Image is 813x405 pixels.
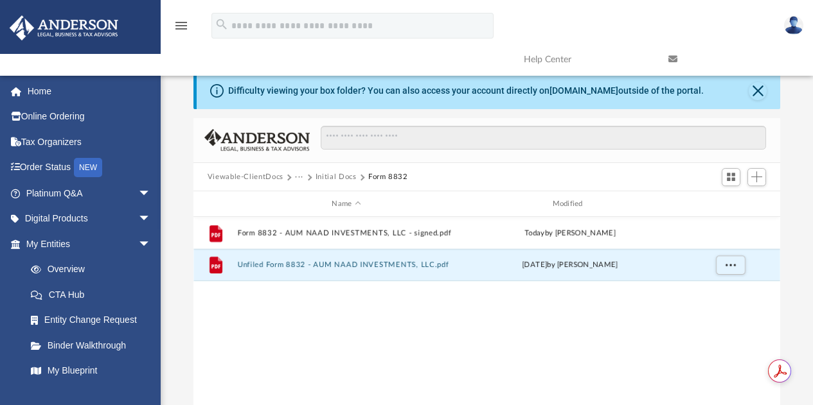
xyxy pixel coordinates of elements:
[174,24,189,33] a: menu
[461,259,679,271] div: [DATE] by [PERSON_NAME]
[9,231,170,257] a: My Entitiesarrow_drop_down
[18,307,170,333] a: Entity Change Request
[18,282,170,307] a: CTA Hub
[228,84,704,98] div: Difficulty viewing your box folder? You can also access your account directly on outside of the p...
[549,85,618,96] a: [DOMAIN_NAME]
[715,255,745,275] button: More options
[138,180,164,207] span: arrow_drop_down
[784,16,803,35] img: User Pic
[18,257,170,282] a: Overview
[138,206,164,232] span: arrow_drop_down
[18,358,164,384] a: My Blueprint
[9,155,170,181] a: Order StatusNEW
[316,171,357,183] button: Initial Docs
[237,261,455,270] button: Unfiled Form 8832 - AUM NAAD INVESTMENTS, LLC.pdf
[9,78,170,104] a: Home
[9,104,170,130] a: Online Ordering
[237,229,455,237] button: Form 8832 - AUM NAAD INVESTMENTS, LLC - signed.pdf
[461,228,679,239] div: by [PERSON_NAME]
[9,129,170,155] a: Tax Organizers
[368,171,408,183] button: Form 8832
[295,171,303,183] button: ···
[199,198,231,210] div: id
[18,332,170,358] a: Binder Walkthrough
[514,34,659,85] a: Help Center
[321,126,766,150] input: Search files and folders
[74,158,102,177] div: NEW
[215,17,229,31] i: search
[524,230,544,237] span: today
[174,18,189,33] i: menu
[138,231,164,257] span: arrow_drop_down
[208,171,283,183] button: Viewable-ClientDocs
[6,15,122,40] img: Anderson Advisors Platinum Portal
[722,168,741,186] button: Switch to Grid View
[749,82,767,100] button: Close
[9,206,170,232] a: Digital Productsarrow_drop_down
[684,198,774,210] div: id
[9,180,170,206] a: Platinum Q&Aarrow_drop_down
[747,168,767,186] button: Add
[461,198,679,210] div: Modified
[237,198,455,210] div: Name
